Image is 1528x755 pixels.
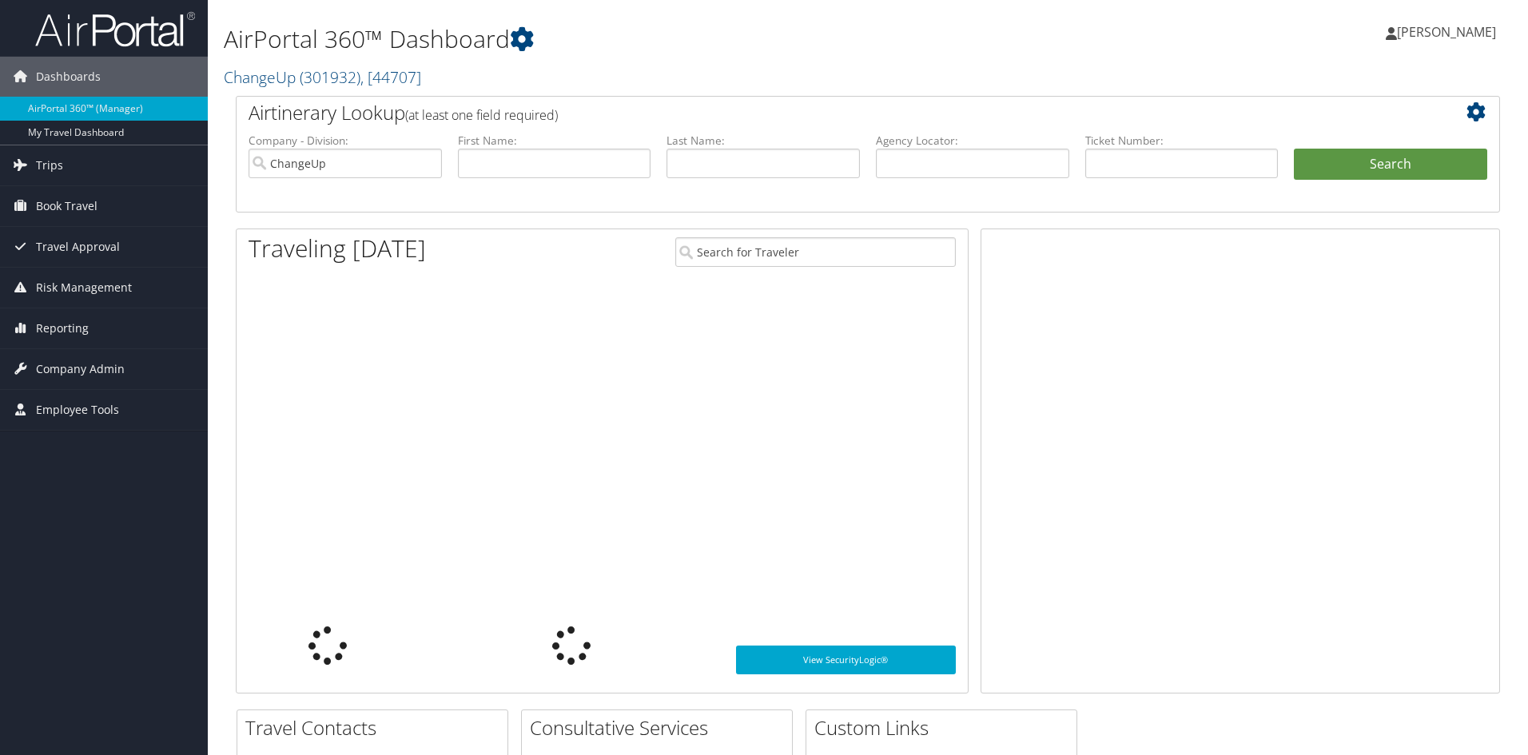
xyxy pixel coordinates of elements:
[36,57,101,97] span: Dashboards
[1294,149,1487,181] button: Search
[249,99,1382,126] h2: Airtinerary Lookup
[814,714,1076,741] h2: Custom Links
[458,133,651,149] label: First Name:
[224,22,1083,56] h1: AirPortal 360™ Dashboard
[36,227,120,267] span: Travel Approval
[675,237,956,267] input: Search for Traveler
[36,308,89,348] span: Reporting
[35,10,195,48] img: airportal-logo.png
[36,186,97,226] span: Book Travel
[1397,23,1496,41] span: [PERSON_NAME]
[667,133,860,149] label: Last Name:
[249,232,426,265] h1: Traveling [DATE]
[224,66,421,88] a: ChangeUp
[36,268,132,308] span: Risk Management
[245,714,507,741] h2: Travel Contacts
[360,66,421,88] span: , [ 44707 ]
[249,133,442,149] label: Company - Division:
[736,646,956,674] a: View SecurityLogic®
[405,106,558,124] span: (at least one field required)
[36,390,119,430] span: Employee Tools
[1386,8,1512,56] a: [PERSON_NAME]
[36,145,63,185] span: Trips
[530,714,792,741] h2: Consultative Services
[1085,133,1279,149] label: Ticket Number:
[876,133,1069,149] label: Agency Locator:
[300,66,360,88] span: ( 301932 )
[36,349,125,389] span: Company Admin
